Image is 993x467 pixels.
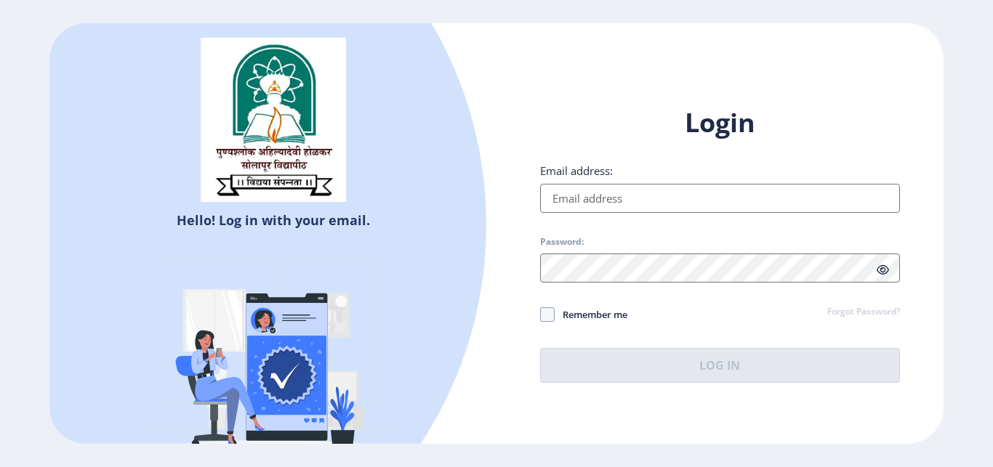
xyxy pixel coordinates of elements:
a: Forgot Password? [827,306,900,319]
button: Log In [540,348,900,383]
label: Password: [540,236,584,248]
label: Email address: [540,163,613,178]
span: Remember me [555,306,627,323]
h1: Login [540,105,900,140]
img: sulogo.png [201,38,346,202]
input: Email address [540,184,900,213]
